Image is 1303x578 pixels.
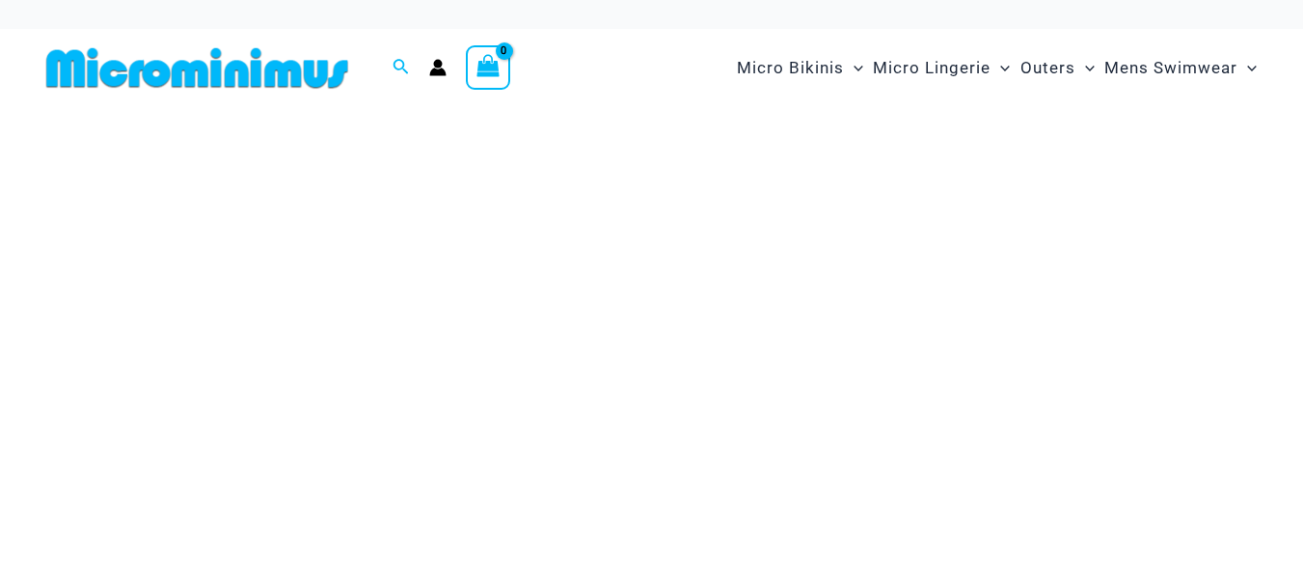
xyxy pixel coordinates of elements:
[1104,43,1237,93] span: Mens Swimwear
[737,43,844,93] span: Micro Bikinis
[732,39,868,97] a: Micro BikinisMenu ToggleMenu Toggle
[393,56,410,80] a: Search icon link
[1237,43,1257,93] span: Menu Toggle
[873,43,991,93] span: Micro Lingerie
[39,46,356,90] img: MM SHOP LOGO FLAT
[729,36,1264,100] nav: Site Navigation
[1020,43,1075,93] span: Outers
[868,39,1015,97] a: Micro LingerieMenu ToggleMenu Toggle
[1099,39,1262,97] a: Mens SwimwearMenu ToggleMenu Toggle
[429,59,447,76] a: Account icon link
[1016,39,1099,97] a: OutersMenu ToggleMenu Toggle
[991,43,1010,93] span: Menu Toggle
[466,45,510,90] a: View Shopping Cart, empty
[1075,43,1095,93] span: Menu Toggle
[844,43,863,93] span: Menu Toggle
